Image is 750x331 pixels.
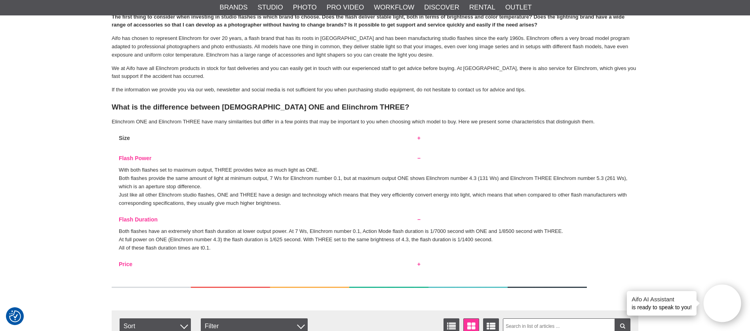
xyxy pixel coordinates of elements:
[627,291,697,316] div: is ready to speak to you!
[112,64,638,81] p: We at Aifo have all Elinchrom products in stock for fast deliveries and you can easily get in tou...
[112,102,638,112] h3: What is the difference between [DEMOGRAPHIC_DATA] ONE and Elinchrom THREE?
[293,2,317,13] a: Photo
[119,261,132,267] strong: Price
[119,166,631,191] p: With both flashes set to maximum output, THREE provides twice as much light as ONE. Both flashes ...
[505,2,532,13] a: Outlet
[119,216,158,223] strong: Flash Duration
[119,155,151,161] strong: Flash Power
[9,310,21,322] img: Revisit consent button
[9,309,21,323] button: Consent Preferences
[424,2,459,13] a: Discover
[112,118,638,126] p: Elinchrom ONE and Elinchrom THREE have many similarities but differ in a few points that may be i...
[112,34,638,59] p: Aifo has chosen to represent Elinchrom for over 20 years, a flash brand that has its roots in [GE...
[112,131,428,141] button: Size
[119,227,631,252] p: Both flashes have an extremely short flash duration at lower output power. At 7 Ws, Elinchrom num...
[220,2,248,13] a: Brands
[119,191,631,208] p: Just like all other Elinchrom studio flashes, ONE and THREE have a design and technology which me...
[374,2,414,13] a: Workflow
[112,287,587,288] img: Presentation av Elinchrom ONE och THREE
[112,151,428,161] button: Flash Power
[257,2,283,13] a: Studio
[327,2,364,13] a: Pro Video
[112,86,638,94] p: If the information we provide you via our web, newsletter and social media is not sufficient for ...
[469,2,495,13] a: Rental
[632,295,692,303] h4: Aifo AI Assistant
[112,212,428,223] button: Flash Duration
[112,257,428,267] button: Price
[119,135,130,141] strong: Size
